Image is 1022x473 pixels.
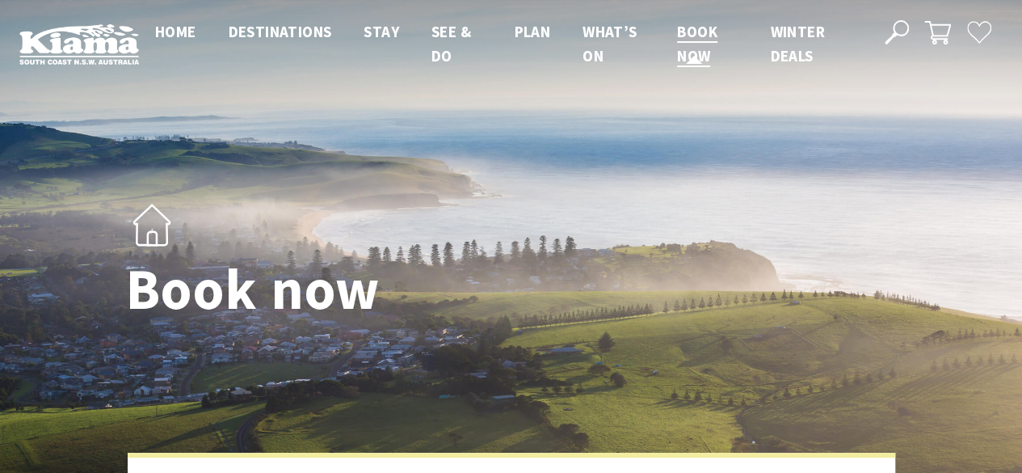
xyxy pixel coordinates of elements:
[139,19,866,69] nav: Main Menu
[431,22,471,65] span: See & Do
[155,22,196,41] span: Home
[19,23,139,65] img: Kiama Logo
[229,22,332,41] span: Destinations
[364,22,399,41] span: Stay
[582,22,637,65] span: What’s On
[514,22,550,41] span: Plan
[770,22,824,65] span: Winter Deals
[677,22,717,65] span: Book now
[126,258,582,320] h1: Book now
